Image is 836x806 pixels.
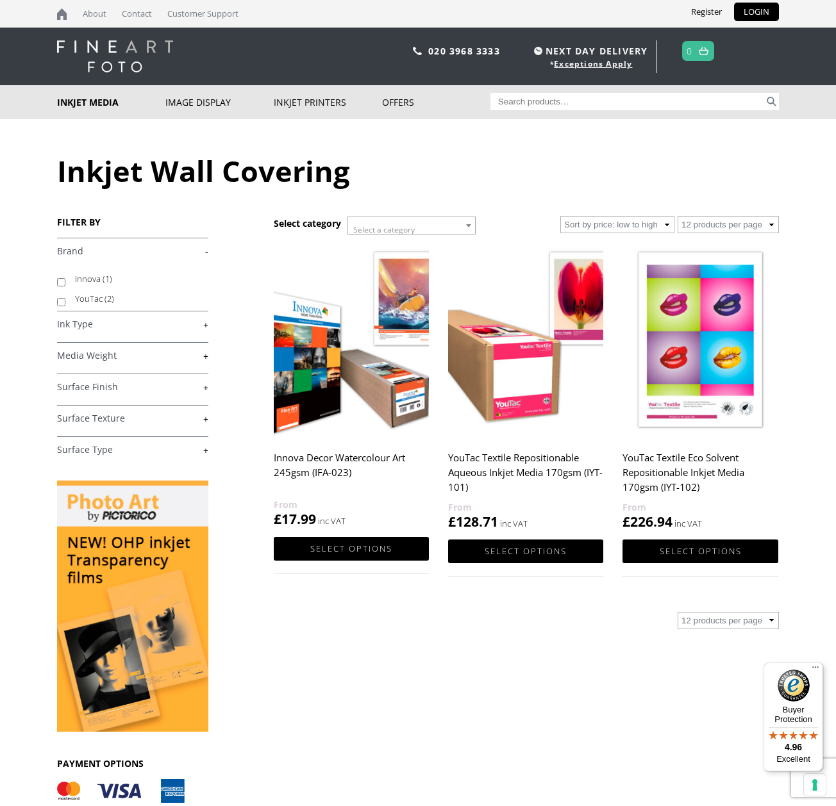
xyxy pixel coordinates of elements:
a: + [57,350,208,362]
img: promo [57,481,208,732]
h4: Surface Type [57,436,208,462]
span: 4.96 [785,742,802,752]
a: - [57,245,208,258]
img: YouTac Textile Eco Solvent Repositionable Inkjet Media 170gsm (IYT-102) [623,243,778,438]
button: Your consent preferences for tracking technologies [804,774,826,796]
p: Excellent [764,754,823,764]
h3: PAYMENT OPTIONS [57,757,208,769]
button: Search [764,93,779,110]
h4: Ink Type [57,311,208,336]
a: LOGIN [734,3,779,21]
label: YouTac [75,289,196,309]
h1: Inkjet Wall Covering [57,151,779,190]
h4: Brand [57,238,208,263]
a: 0 [687,42,692,60]
h2: Innova Decor Watercolour Art 245gsm (IFA-023) [274,446,429,497]
img: phone.svg [413,47,422,55]
a: Inkjet Media [57,85,165,119]
input: Search products… [490,93,765,110]
span: (2) [104,293,114,304]
a: + [57,413,208,425]
select: Shop order [560,216,674,233]
bdi: 226.94 [623,513,673,530]
span: £ [274,510,281,528]
img: basket.svg [699,47,708,55]
h3: Select category [274,217,341,229]
span: (1) [103,273,112,284]
bdi: 128.71 [448,513,498,530]
img: Innova Decor Watercolour Art 245gsm (IFA-023) [274,243,429,438]
button: Trusted Shops TrustmarkBuyer Protection4.96Excellent [764,662,823,771]
img: YouTac Textile Repositionable Aqueous Inkjet Media 170gsm (IYT-101) [448,243,603,438]
label: Innova [75,269,196,289]
a: YouTac Textile Eco Solvent Repositionable Inkjet Media 170gsm (IYT-102) £226.94 [623,243,778,531]
span: Select a category [353,224,415,235]
h2: YouTac Textile Repositionable Aqueous Inkjet Media 170gsm (IYT-101) [448,446,603,500]
h4: Surface Texture [57,405,208,431]
a: + [57,381,208,393]
a: Exceptions Apply [554,58,632,69]
img: time.svg [534,47,542,55]
span: £ [623,513,630,530]
h2: YouTac Textile Eco Solvent Repositionable Inkjet Media 170gsm (IYT-102) [623,446,778,500]
span: £ [448,513,456,530]
button: Menu [808,662,823,678]
bdi: 17.99 [274,510,316,528]
a: Inkjet Printers [274,85,382,119]
a: 020 3968 3333 [428,45,500,57]
a: Innova Decor Watercolour Art 245gsm (IFA-023) £17.99 [274,243,429,529]
h3: FILTER BY [57,216,208,228]
img: logo-white.svg [57,40,173,72]
a: Select options for “YouTac Textile Eco Solvent Repositionable Inkjet Media 170gsm (IYT-102)” [623,539,778,563]
a: Offers [382,85,490,119]
a: Image Display [165,85,274,119]
img: Trusted Shops Trustmark [778,670,810,702]
h4: Media Weight [57,342,208,368]
a: Select options for “Innova Decor Watercolour Art 245gsm (IFA-023)” [274,537,429,561]
span: NEXT DAY DELIVERY [531,44,648,58]
p: Buyer Protection [764,705,823,724]
a: + [57,444,208,456]
a: Register [681,3,731,21]
a: YouTac Textile Repositionable Aqueous Inkjet Media 170gsm (IYT-101) £128.71 [448,243,603,531]
h4: Surface Finish [57,374,208,399]
a: Select options for “YouTac Textile Repositionable Aqueous Inkjet Media 170gsm (IYT-101)” [448,539,603,563]
a: + [57,318,208,331]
